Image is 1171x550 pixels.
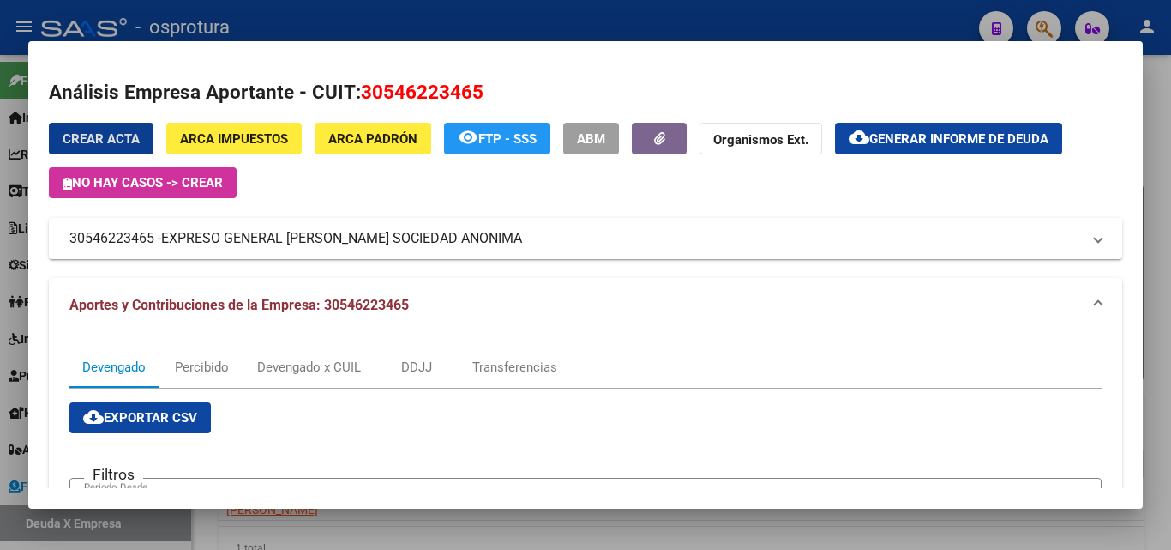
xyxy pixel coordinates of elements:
strong: Organismos Ext. [713,132,808,148]
div: Transferencias [472,358,557,377]
span: No hay casos -> Crear [63,175,223,190]
span: EXPRESO GENERAL [PERSON_NAME] SOCIEDAD ANONIMA [161,228,522,249]
span: Crear Acta [63,131,140,147]
span: Exportar CSV [83,410,197,426]
button: Crear Acta [49,123,153,154]
div: Devengado [82,358,146,377]
span: ABM [577,131,605,147]
button: FTP - SSS [444,123,550,154]
span: FTP - SSS [478,131,537,147]
iframe: Intercom live chat [1113,492,1154,533]
mat-icon: cloud_download [83,407,104,427]
div: DDJJ [401,358,432,377]
button: ARCA Impuestos [166,123,302,154]
span: ARCA Padrón [328,131,417,147]
h3: Filtros [84,465,143,484]
span: 30546223465 [361,81,483,103]
button: No hay casos -> Crear [49,167,237,198]
span: Generar informe de deuda [869,131,1048,147]
mat-expansion-panel-header: Aportes y Contribuciones de la Empresa: 30546223465 [49,278,1122,333]
span: ARCA Impuestos [180,131,288,147]
button: Organismos Ext. [700,123,822,154]
span: Aportes y Contribuciones de la Empresa: 30546223465 [69,297,409,313]
div: Percibido [175,358,229,377]
mat-icon: remove_red_eye [458,127,478,148]
button: ABM [563,123,619,154]
div: Devengado x CUIL [257,358,361,377]
button: Generar informe de deuda [835,123,1062,154]
button: ARCA Padrón [315,123,431,154]
mat-panel-title: 30546223465 - [69,228,1081,249]
mat-expansion-panel-header: 30546223465 -EXPRESO GENERAL [PERSON_NAME] SOCIEDAD ANONIMA [49,218,1122,259]
button: Exportar CSV [69,402,211,433]
mat-icon: cloud_download [849,127,869,148]
h2: Análisis Empresa Aportante - CUIT: [49,78,1122,107]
